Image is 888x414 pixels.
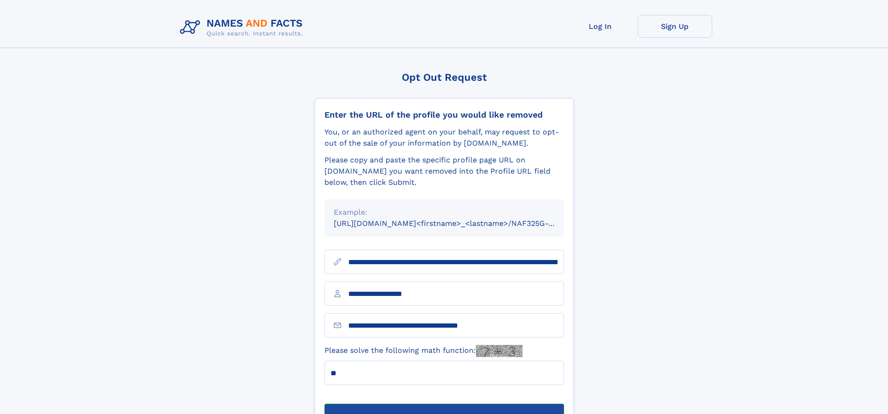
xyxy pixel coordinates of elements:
[315,71,574,83] div: Opt Out Request
[638,15,712,38] a: Sign Up
[563,15,638,38] a: Log In
[324,126,564,149] div: You, or an authorized agent on your behalf, may request to opt-out of the sale of your informatio...
[324,345,523,357] label: Please solve the following math function:
[324,154,564,188] div: Please copy and paste the specific profile page URL on [DOMAIN_NAME] you want removed into the Pr...
[324,110,564,120] div: Enter the URL of the profile you would like removed
[334,207,555,218] div: Example:
[334,219,582,228] small: [URL][DOMAIN_NAME]<firstname>_<lastname>/NAF325G-xxxxxxxx
[176,15,310,40] img: Logo Names and Facts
